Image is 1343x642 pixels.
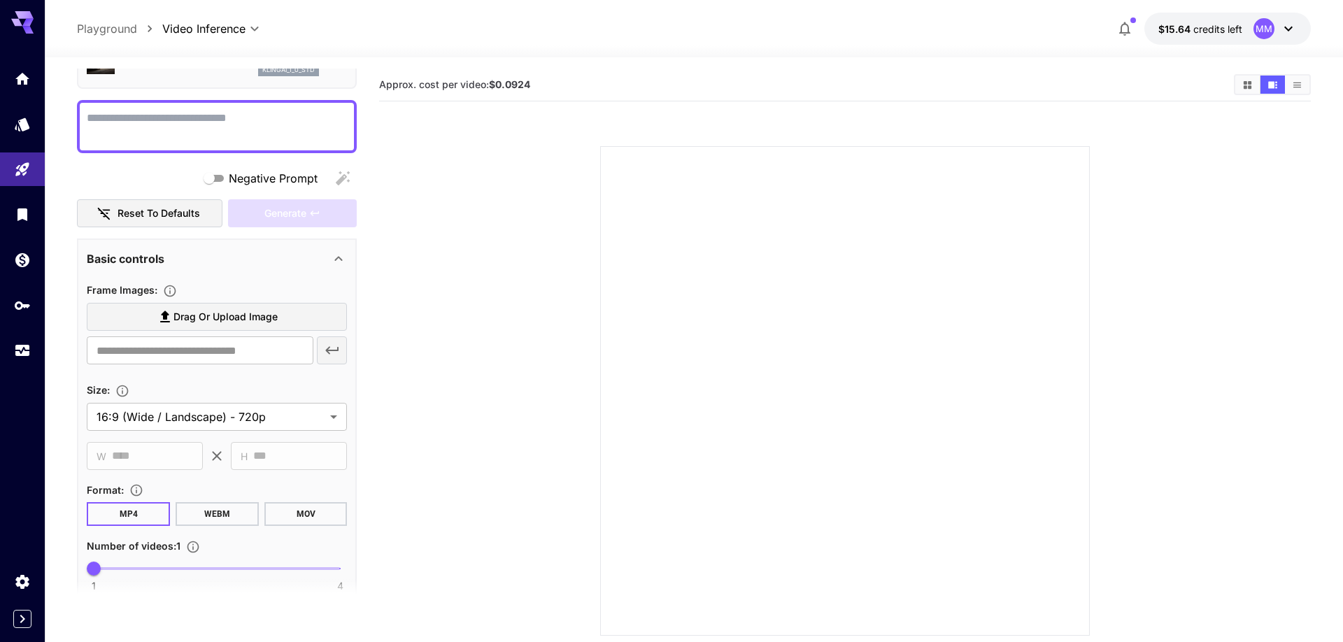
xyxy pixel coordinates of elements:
button: Choose the file format for the output video. [124,483,149,497]
button: Show videos in list view [1285,76,1309,94]
button: WEBM [176,502,259,526]
button: $15.6419MM [1144,13,1311,45]
button: Upload frame images. [157,284,183,298]
div: $15.6419 [1158,22,1242,36]
div: Settings [14,573,31,590]
span: H [241,448,248,464]
span: Number of videos : 1 [87,540,180,552]
span: Negative Prompt [229,170,318,187]
button: Reset to defaults [77,199,222,228]
div: Library [14,206,31,223]
p: Basic controls [87,250,164,267]
span: Drag or upload image [173,308,278,326]
div: Basic controls [87,242,347,276]
button: Adjust the dimensions of the generated image by specifying its width and height in pixels, or sel... [110,384,135,398]
label: Drag or upload image [87,303,347,331]
button: Show videos in video view [1260,76,1285,94]
span: W [97,448,106,464]
div: Usage [14,342,31,359]
span: credits left [1193,23,1242,35]
div: Show videos in grid viewShow videos in video viewShow videos in list view [1234,74,1311,95]
div: Home [14,70,31,87]
button: Show videos in grid view [1235,76,1260,94]
span: Video Inference [162,20,246,37]
div: Playground [14,161,31,178]
div: MM [1253,18,1274,39]
span: Size : [87,384,110,396]
b: $0.0924 [489,78,530,90]
span: Approx. cost per video: [379,78,530,90]
button: Specify how many videos to generate in a single request. Each video generation will be charged se... [180,540,206,554]
span: Format : [87,484,124,496]
a: Playground [77,20,137,37]
p: klingai_1_0_std [262,65,315,75]
button: MOV [264,502,348,526]
span: Frame Images : [87,284,157,296]
div: Models [14,115,31,133]
nav: breadcrumb [77,20,162,37]
div: Wallet [14,251,31,269]
button: Expand sidebar [13,610,31,628]
div: API Keys [14,297,31,314]
span: 16:9 (Wide / Landscape) - 720p [97,408,325,425]
span: $15.64 [1158,23,1193,35]
button: MP4 [87,502,170,526]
